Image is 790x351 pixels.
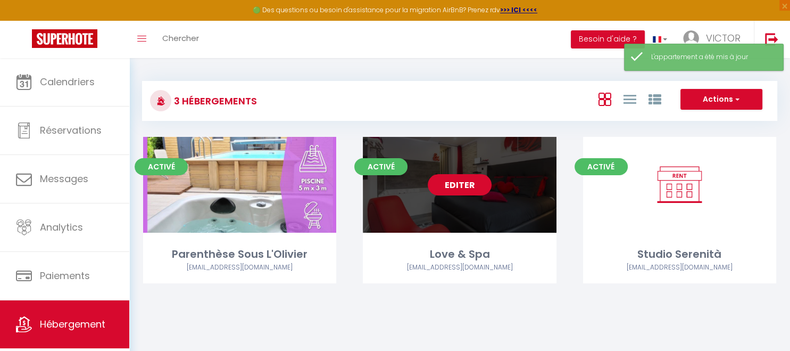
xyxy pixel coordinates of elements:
div: Airbnb [363,263,556,273]
a: Editer [428,174,492,195]
a: >>> ICI <<<< [500,5,537,14]
button: Actions [680,89,762,110]
span: Paiements [40,269,90,282]
span: Messages [40,172,88,185]
a: Chercher [154,21,207,58]
span: Analytics [40,221,83,234]
img: ... [683,30,699,46]
div: Airbnb [583,263,776,273]
span: Réservations [40,124,102,137]
span: VICTOR [706,31,741,45]
h3: 3 Hébergements [171,89,257,113]
a: Vue en Liste [623,90,636,108]
button: Besoin d'aide ? [571,30,645,48]
img: Super Booking [32,29,97,48]
div: L'appartement a été mis à jour [651,52,772,62]
img: logout [765,32,778,46]
span: Chercher [162,32,199,44]
span: Hébergement [40,317,105,331]
div: Airbnb [143,263,336,273]
div: Studio Serenità [583,246,776,263]
div: Love & Spa [363,246,556,263]
a: Vue en Box [598,90,611,108]
span: Calendriers [40,75,95,88]
a: Vue par Groupe [648,90,661,108]
span: Activé [575,158,628,175]
span: Activé [354,158,408,175]
div: Parenthèse Sous L'Olivier [143,246,336,263]
span: Activé [135,158,188,175]
a: ... VICTOR [675,21,754,58]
